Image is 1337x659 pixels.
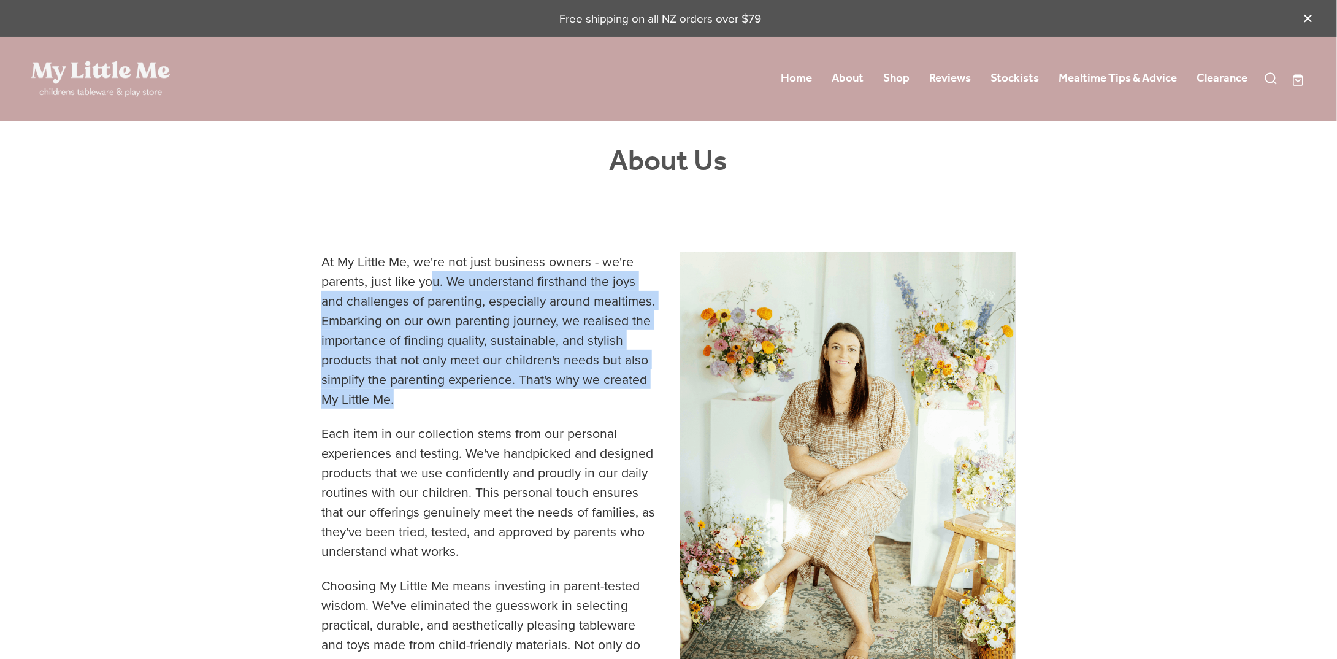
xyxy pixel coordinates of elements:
a: Mealtime Tips & Advice [1059,67,1178,90]
h1: About Us [321,145,1016,180]
p: At My Little Me, we're not just business owners - we're parents, just like you. We understand fir... [321,252,657,423]
a: Clearance [1197,67,1248,90]
p: Free shipping on all NZ orders over $79 [31,10,1290,27]
a: About [832,67,864,90]
a: Reviews [930,67,971,90]
p: Each item in our collection stems from our personal experiences and testing. We've handpicked and... [321,423,657,576]
a: My Little Me Ltd homepage [31,61,286,97]
a: Home [781,67,813,90]
a: Shop [884,67,910,90]
a: Stockists [991,67,1040,90]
